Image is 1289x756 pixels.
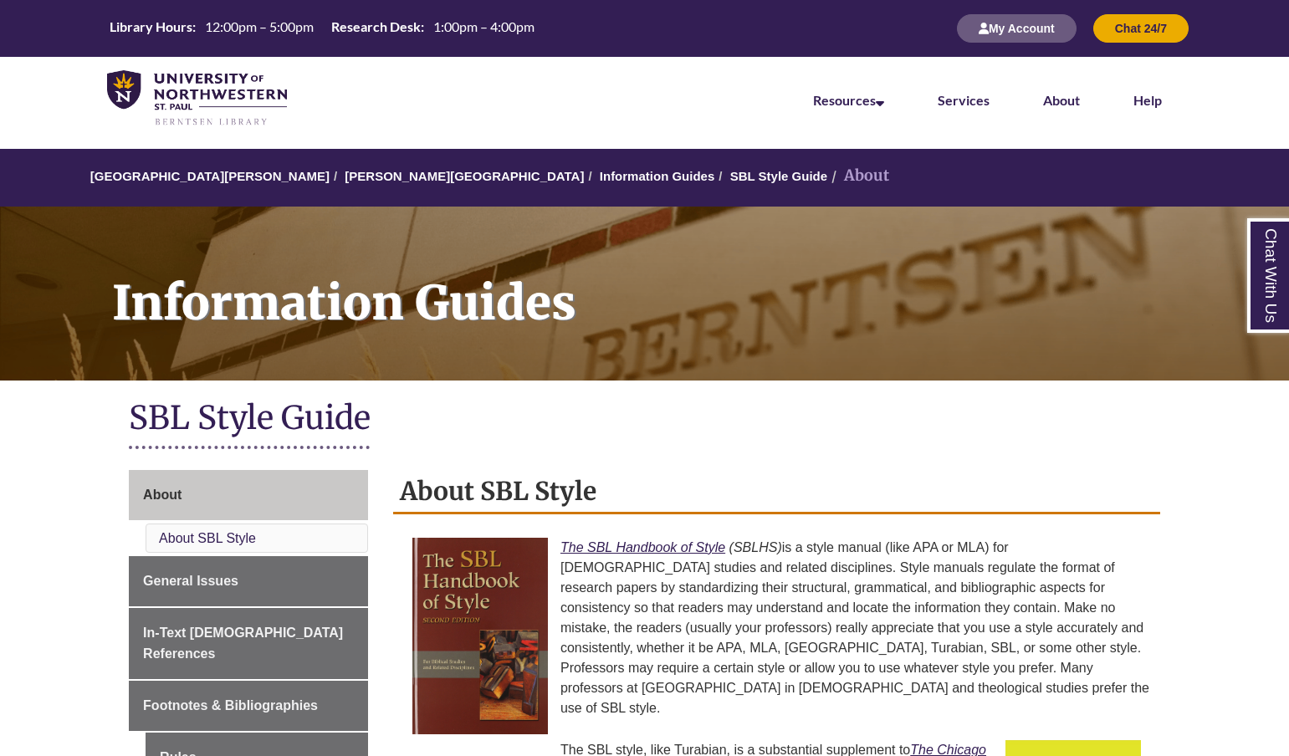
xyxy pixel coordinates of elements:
a: Footnotes & Bibliographies [129,681,368,731]
em: (SBLHS) [729,540,782,554]
button: My Account [957,14,1077,43]
a: General Issues [129,556,368,606]
h1: Information Guides [94,207,1289,359]
a: Hours Today [103,18,541,40]
p: is a style manual (like APA or MLA) for [DEMOGRAPHIC_DATA] studies and related disciplines. Style... [400,531,1153,725]
li: About [827,164,889,188]
a: In-Text [DEMOGRAPHIC_DATA] References [129,608,368,679]
span: General Issues [143,574,238,588]
a: About SBL Style [159,531,256,545]
a: About [129,470,368,520]
img: UNWSP Library Logo [107,70,287,127]
a: My Account [957,21,1077,35]
h2: About SBL Style [393,470,1160,514]
a: Resources [813,92,884,108]
th: Research Desk: [325,18,427,36]
a: The SBL Handbook of Style [560,540,725,554]
span: About [143,488,182,502]
a: Chat 24/7 [1093,21,1189,35]
a: [PERSON_NAME][GEOGRAPHIC_DATA] [345,169,584,183]
span: Footnotes & Bibliographies [143,698,318,713]
a: About [1043,92,1080,108]
table: Hours Today [103,18,541,38]
a: Information Guides [600,169,715,183]
button: Chat 24/7 [1093,14,1189,43]
span: In-Text [DEMOGRAPHIC_DATA] References [143,626,343,661]
a: [GEOGRAPHIC_DATA][PERSON_NAME] [90,169,330,183]
a: Help [1133,92,1162,108]
a: Services [938,92,990,108]
th: Library Hours: [103,18,198,36]
h1: SBL Style Guide [129,397,1160,442]
a: SBL Style Guide [730,169,827,183]
span: 1:00pm – 4:00pm [433,18,535,34]
span: 12:00pm – 5:00pm [205,18,314,34]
